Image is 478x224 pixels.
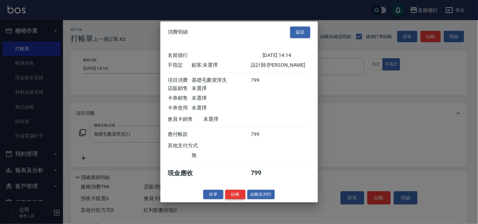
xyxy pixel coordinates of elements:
button: 返回 [290,26,310,38]
div: 項目消費 [168,77,192,84]
div: 設計師: [PERSON_NAME] [251,62,310,69]
div: 無 [192,152,251,159]
div: 會員卡銷售 [168,116,204,123]
div: 店販銷售 [168,85,192,92]
button: 結帳 [225,190,245,199]
div: 未選擇 [192,95,251,102]
div: 不指定 [168,62,192,69]
button: 結帳並列印 [247,190,275,199]
div: 其他支付方式 [168,143,216,149]
div: 卡券使用 [168,105,192,111]
div: 應付帳款 [168,131,192,138]
div: 現金應收 [168,169,204,177]
div: 名留德行 [168,52,263,59]
span: 消費明細 [168,29,188,36]
button: 掛單 [203,190,223,199]
div: [DATE] 14:14 [263,52,310,59]
div: 顧客: 未選擇 [192,62,251,69]
div: 未選擇 [192,85,251,92]
div: 799 [251,131,274,138]
div: 799 [251,169,274,177]
div: 卡券銷售 [168,95,192,102]
div: 基礎毛囊潔淨洗 [192,77,251,84]
div: 799 [251,77,274,84]
div: 未選擇 [204,116,263,123]
div: 未選擇 [192,105,251,111]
